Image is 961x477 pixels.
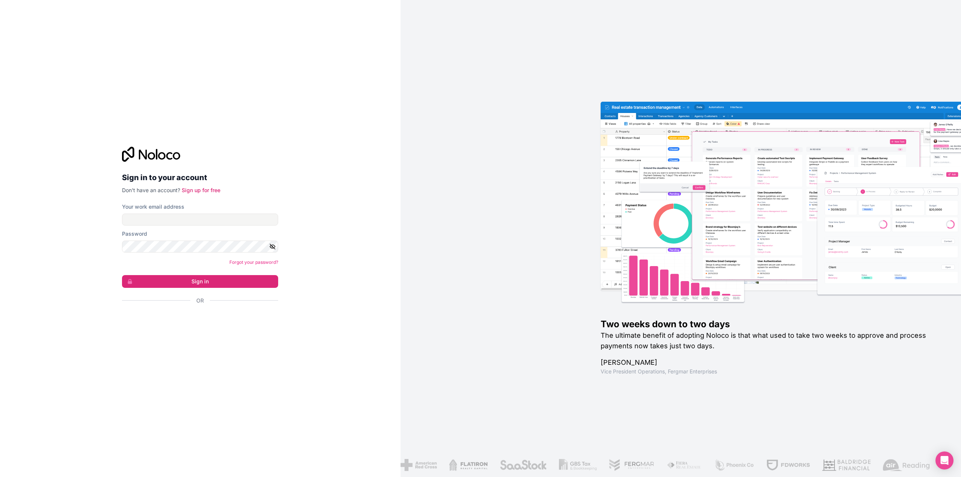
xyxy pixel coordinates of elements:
[601,357,937,368] h1: [PERSON_NAME]
[118,313,276,329] iframe: «Logg på med Google»-knapp
[714,459,754,471] img: /assets/phoenix-BREaitsQ.png
[122,230,147,238] label: Password
[766,459,810,471] img: /assets/fdworks-Bi04fVtw.png
[609,459,655,471] img: /assets/fergmar-CudnrXN5.png
[601,318,937,330] h1: Two weeks down to two days
[883,459,930,471] img: /assets/airreading-FwAmRzSr.png
[601,330,937,351] h2: The ultimate benefit of adopting Noloco is that what used to take two weeks to approve and proces...
[122,214,278,226] input: Email address
[182,187,220,193] a: Sign up for free
[559,459,597,471] img: /assets/gbstax-C-GtDUiK.png
[935,451,953,469] div: Open Intercom Messenger
[122,241,278,253] input: Password
[500,459,547,471] img: /assets/saastock-C6Zbiodz.png
[400,459,437,471] img: /assets/american-red-cross-BAupjrZR.png
[122,275,278,288] button: Sign in
[122,187,180,193] span: Don't have an account?
[601,368,937,375] h1: Vice President Operations , Fergmar Enterprises
[122,171,278,184] h2: Sign in to your account
[196,297,204,304] span: Or
[822,459,871,471] img: /assets/baldridge-DxmPIwAm.png
[667,459,702,471] img: /assets/fiera-fwj2N5v4.png
[449,459,488,471] img: /assets/flatiron-C8eUkumj.png
[122,203,184,211] label: Your work email address
[229,259,278,265] a: Forgot your password?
